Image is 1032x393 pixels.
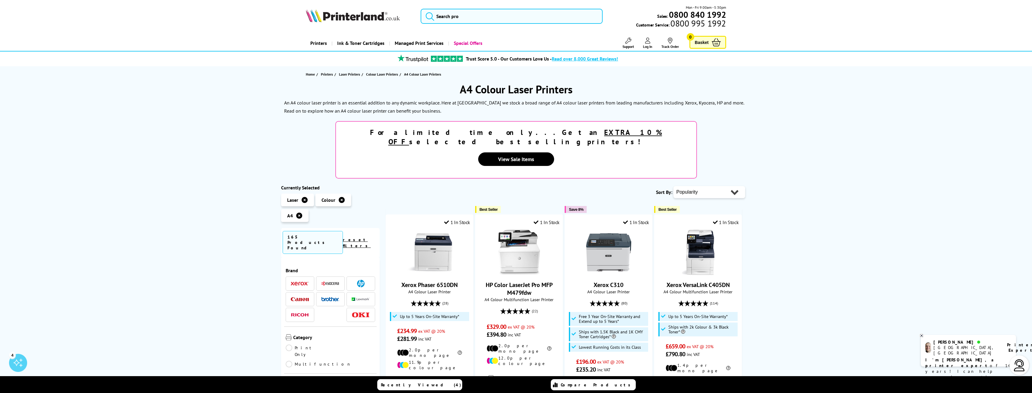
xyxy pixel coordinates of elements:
span: A4 Colour Laser Printers [404,72,441,76]
span: Free 3 Year On-Site Warranty and Extend up to 5 Years* [579,314,647,324]
span: Customer Service: [636,20,726,28]
span: ex VAT @ 20% [687,344,714,349]
img: Brother [321,297,339,301]
span: ex VAT @ 20% [597,359,624,365]
img: HP [357,280,365,287]
span: inc VAT [687,351,700,357]
img: Ricoh [291,313,309,317]
span: (22) [532,305,538,317]
a: Track Order [661,38,679,49]
a: Special Offers [448,36,487,51]
span: Mon - Fri 9:00am - 5:30pm [686,5,726,10]
a: Printerland Logo [306,9,413,23]
img: OKI [352,312,370,317]
button: Save 8% [565,206,586,213]
span: Read over 8,000 Great Reviews! [552,56,618,62]
a: Xerox VersaLink C405DN [667,281,730,289]
div: modal_delivery [389,375,470,392]
a: HP [352,280,370,287]
span: ex VAT @ 20% [418,328,445,334]
a: Managed Print Services [389,36,448,51]
span: Brand [286,267,375,273]
li: 1.4p per mono page [666,363,730,373]
span: (114) [710,298,718,309]
a: Brother [321,295,339,303]
a: OKI [352,311,370,319]
li: 12.0p per colour page [487,355,551,366]
a: Printers [306,36,331,51]
span: £790.80 [666,350,685,358]
span: Best Seller [658,207,677,212]
div: 1 In Stock [444,219,470,225]
img: Xerox Phaser 6510DN [407,230,452,275]
span: 0800 995 1992 [670,20,726,26]
li: 2.0p per mono page [397,347,462,358]
img: ashley-livechat.png [925,342,931,353]
a: Compare Products [551,379,636,390]
a: Print Only [286,345,331,358]
a: View Sale Items [478,152,554,166]
span: £329.00 [487,323,506,331]
span: £235.20 [576,366,596,373]
span: Colour [322,197,335,203]
a: Kyocera [321,280,339,287]
span: A4 Colour Multifunction Laser Printer [657,289,739,295]
a: HP Color LaserJet Pro MFP M479fdw [497,270,542,276]
img: Xerox [291,282,309,286]
button: Best Seller [475,206,501,213]
img: Canon [291,297,309,301]
a: Log In [643,38,652,49]
button: Best Seller [654,206,680,213]
p: of 14 years! I can help you choose the right product [925,357,1012,386]
a: Xerox C310 [594,281,623,289]
span: 165 Products Found [283,231,343,254]
span: £196.00 [576,358,596,366]
span: inc VAT [418,336,431,342]
span: Laser Printers [339,71,360,77]
span: Printers [321,71,333,77]
span: inc VAT [597,367,610,373]
span: (28) [442,298,448,309]
a: Xerox Phaser 6510DN [407,270,452,276]
a: reset filters [343,237,371,248]
p: An A4 colour laser printer is an essential addition to any dynamic workplace. Here at [GEOGRAPHIC... [284,100,744,114]
span: A4 [287,213,293,219]
a: Printers [321,71,334,77]
a: Support [623,38,634,49]
a: 0800 840 1992 [668,12,726,17]
img: Lexmark [352,298,370,301]
span: 0 [687,33,694,41]
span: Compare Products [561,382,634,388]
span: Colour Laser Printers [366,71,398,77]
span: inc VAT [508,332,521,338]
a: Laser Printers [339,71,362,77]
span: A4 Colour Laser Printer [568,289,649,295]
span: Ink & Toner Cartridges [337,36,384,51]
span: Log In [643,44,652,49]
span: Category [293,334,375,342]
img: Kyocera [321,281,339,286]
span: Best Seller [479,207,498,212]
span: Basket [695,38,709,46]
a: Xerox [291,280,309,287]
a: Colour Laser Printers [366,71,400,77]
span: Sales: [657,13,668,19]
span: ex VAT @ 20% [508,324,535,330]
span: Up to 5 Years On-Site Warranty* [400,314,459,319]
a: Trust Score 5.0 - Our Customers Love Us -Read over 8,000 Great Reviews! [466,56,618,62]
h1: A4 Colour Laser Printers [281,82,751,96]
a: Basket 0 [689,36,726,49]
div: 1 In Stock [713,219,739,225]
a: HP Color LaserJet Pro MFP M479fdw [486,281,553,297]
img: Category [286,334,292,340]
b: I'm [PERSON_NAME], a printer expert [925,357,996,368]
img: trustpilot rating [431,56,463,62]
span: Sort By: [656,189,672,195]
b: 0800 840 1992 [669,9,726,20]
div: [GEOGRAPHIC_DATA], [GEOGRAPHIC_DATA] [933,345,999,356]
a: Xerox C310 [586,270,631,276]
div: 4 [9,352,16,358]
li: 2.0p per mono page [487,343,551,354]
span: Lowest Running Costs in its Class [579,345,641,350]
span: Support [623,44,634,49]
